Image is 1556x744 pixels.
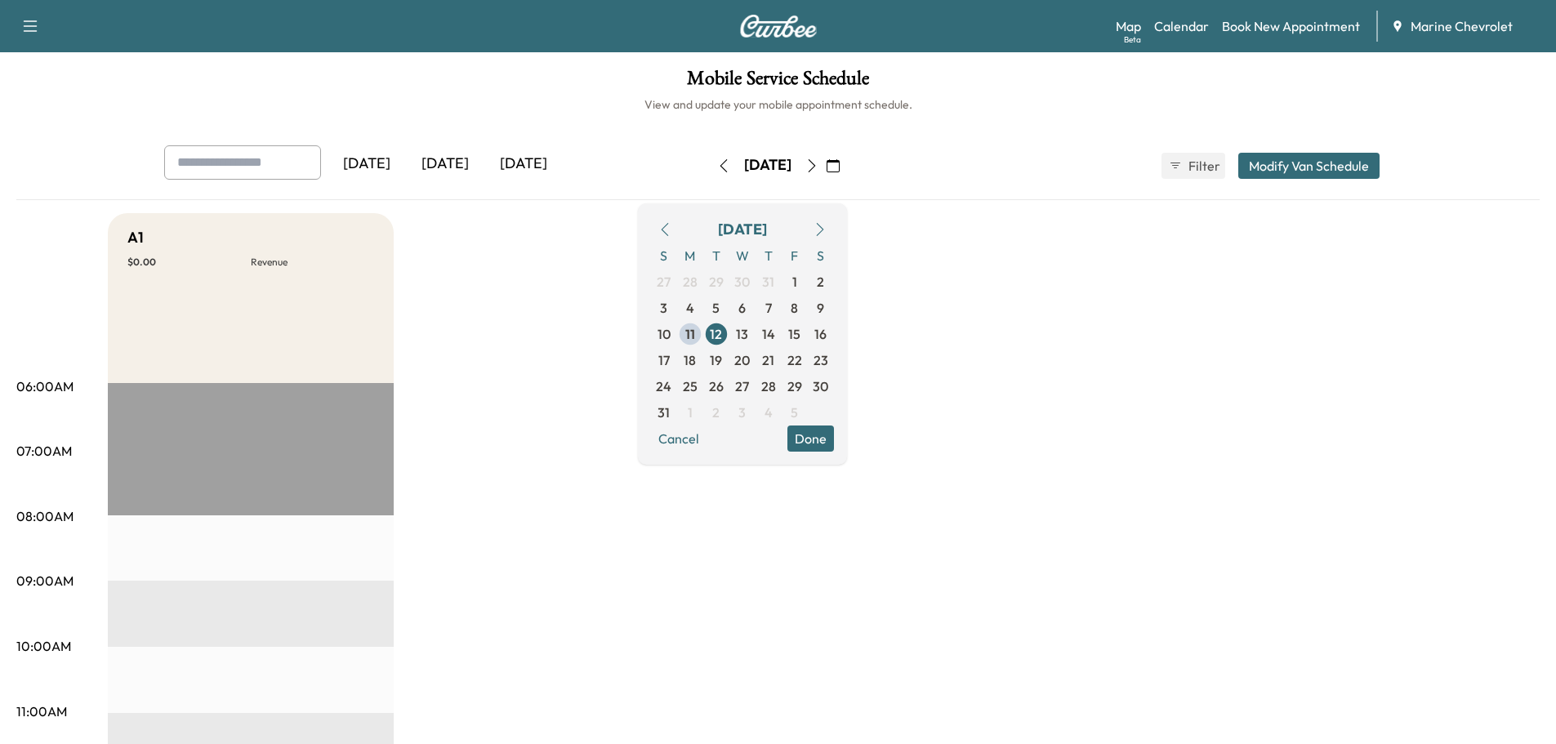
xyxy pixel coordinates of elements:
a: Book New Appointment [1222,16,1360,36]
div: [DATE] [744,155,791,176]
span: 26 [709,376,724,396]
span: 27 [735,376,749,396]
span: 1 [688,403,693,422]
h5: A1 [127,226,144,249]
span: 13 [736,324,748,344]
span: 31 [658,403,670,422]
span: 19 [710,350,722,370]
span: M [677,243,703,269]
button: Modify Van Schedule [1238,153,1380,179]
span: 23 [814,350,828,370]
span: 28 [761,376,776,396]
a: Calendar [1154,16,1209,36]
span: 27 [657,272,671,292]
span: 1 [792,272,797,292]
span: 9 [817,298,824,318]
div: [DATE] [328,145,406,183]
span: 30 [813,376,828,396]
p: Revenue [251,256,374,269]
span: 18 [684,350,696,370]
span: 24 [656,376,671,396]
p: 11:00AM [16,702,67,721]
span: 30 [734,272,750,292]
p: $ 0.00 [127,256,251,269]
span: 22 [787,350,802,370]
span: 17 [658,350,670,370]
button: Cancel [651,425,707,452]
span: 6 [738,298,746,318]
span: 8 [791,298,798,318]
span: 12 [710,324,722,344]
span: 2 [817,272,824,292]
a: MapBeta [1116,16,1141,36]
button: Done [787,425,834,452]
span: 25 [683,376,698,396]
button: Filter [1161,153,1225,179]
span: S [651,243,677,269]
span: 20 [734,350,750,370]
p: 09:00AM [16,571,74,590]
span: T [703,243,729,269]
h6: View and update your mobile appointment schedule. [16,96,1540,113]
span: 3 [660,298,667,318]
span: T [756,243,782,269]
span: F [782,243,808,269]
span: 7 [765,298,772,318]
span: 2 [712,403,720,422]
span: W [729,243,756,269]
span: 5 [712,298,720,318]
h1: Mobile Service Schedule [16,69,1540,96]
div: [DATE] [718,218,767,241]
span: Filter [1188,156,1218,176]
span: 21 [762,350,774,370]
p: 08:00AM [16,506,74,526]
div: [DATE] [484,145,563,183]
span: 11 [685,324,695,344]
span: 28 [683,272,698,292]
span: 5 [791,403,798,422]
span: 14 [762,324,775,344]
span: 29 [787,376,802,396]
span: Marine Chevrolet [1411,16,1513,36]
span: 4 [765,403,773,422]
div: Beta [1124,33,1141,46]
p: 10:00AM [16,636,71,656]
p: 07:00AM [16,441,72,461]
span: 10 [658,324,671,344]
img: Curbee Logo [739,15,818,38]
span: 31 [762,272,774,292]
span: 15 [788,324,800,344]
span: 16 [814,324,827,344]
p: 06:00AM [16,376,74,396]
span: 3 [738,403,746,422]
div: [DATE] [406,145,484,183]
span: S [808,243,834,269]
span: 29 [709,272,724,292]
span: 4 [686,298,694,318]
